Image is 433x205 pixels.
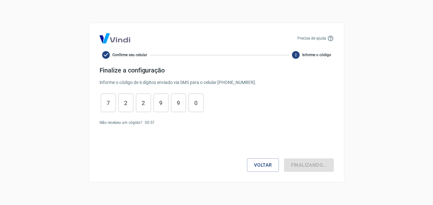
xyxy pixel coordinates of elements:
span: Confirme seu celular [112,52,147,58]
text: 2 [295,53,297,57]
h4: Finalize a configuração [100,66,334,74]
p: 00 : 57 [145,120,155,125]
p: Informe o código de 6 dígitos enviado via SMS para o celular [PHONE_NUMBER] . [100,79,334,86]
span: Informe o código [302,52,331,58]
p: Não recebeu um cógido? [100,120,142,125]
img: Logo Vind [100,33,130,43]
p: Precisa de ajuda [297,35,326,41]
button: Voltar [247,158,279,172]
